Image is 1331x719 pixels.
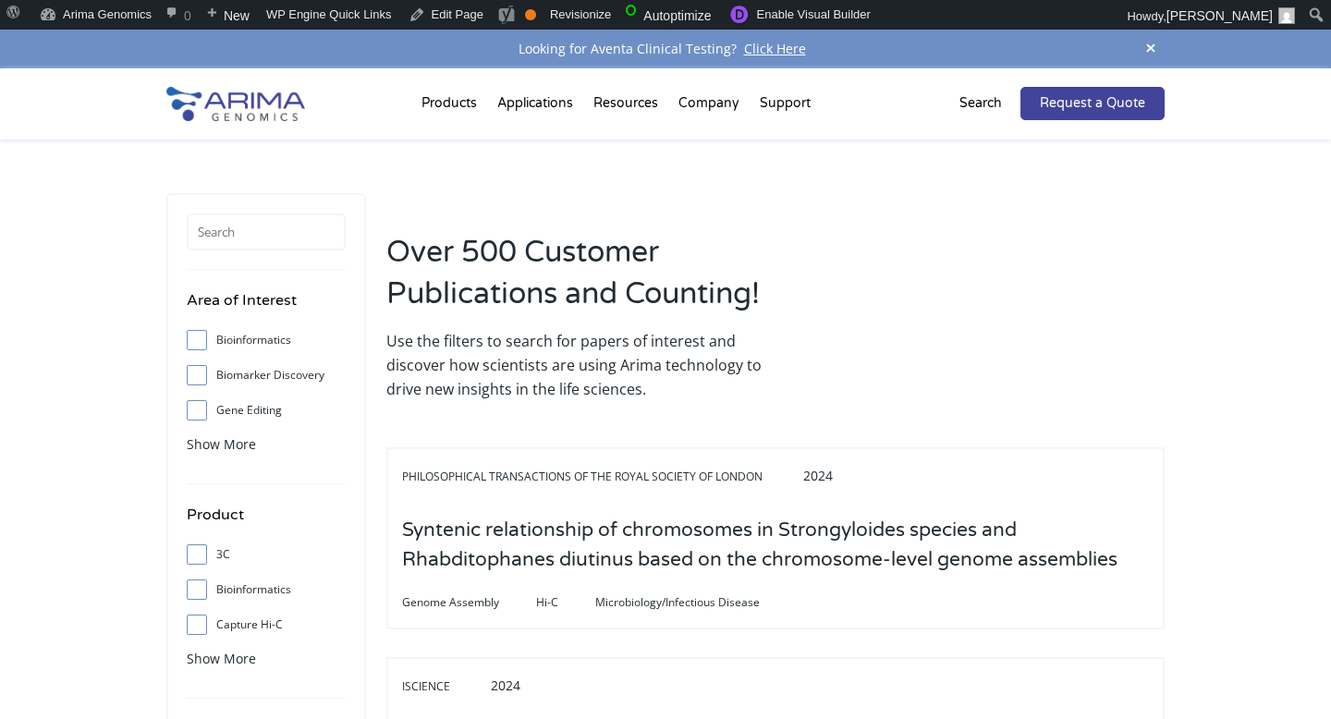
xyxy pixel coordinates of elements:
[737,40,813,57] a: Click Here
[386,232,766,329] h2: Over 500 Customer Publications and Counting!
[187,503,346,541] h4: Product
[187,650,256,667] span: Show More
[187,396,346,424] label: Gene Editing
[402,676,487,698] span: iScience
[959,91,1002,116] p: Search
[402,466,800,488] span: Philosophical Transactions of the Royal Society of London
[187,541,346,568] label: 3C
[525,9,536,20] div: OK
[166,87,305,121] img: Arima-Genomics-logo
[386,329,766,401] p: Use the filters to search for papers of interest and discover how scientists are using Arima tech...
[166,37,1165,61] div: Looking for Aventa Clinical Testing?
[1020,87,1165,120] a: Request a Quote
[402,550,1149,570] a: Syntenic relationship of chromosomes in Strongyloides species and Rhabditophanes diutinus based o...
[187,288,346,326] h4: Area of Interest
[187,326,346,354] label: Bioinformatics
[491,676,520,694] span: 2024
[187,611,346,639] label: Capture Hi-C
[595,591,797,614] span: Microbiology/Infectious Disease
[402,502,1149,589] h3: Syntenic relationship of chromosomes in Strongyloides species and Rhabditophanes diutinus based o...
[536,591,595,614] span: Hi-C
[1166,8,1273,23] span: [PERSON_NAME]
[187,361,346,389] label: Biomarker Discovery
[187,576,346,603] label: Bioinformatics
[402,591,536,614] span: Genome Assembly
[803,467,833,484] span: 2024
[187,213,346,250] input: Search
[187,435,256,453] span: Show More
